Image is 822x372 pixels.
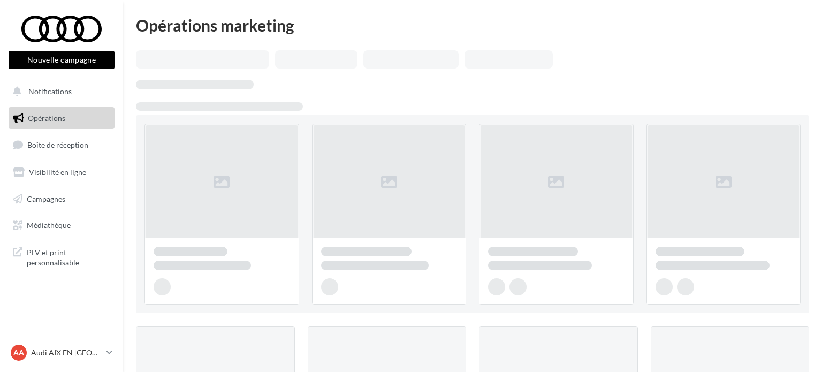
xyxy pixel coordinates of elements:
button: Nouvelle campagne [9,51,115,69]
a: AA Audi AIX EN [GEOGRAPHIC_DATA] [9,343,115,363]
a: PLV et print personnalisable [6,241,117,272]
a: Médiathèque [6,214,117,237]
a: Opérations [6,107,117,130]
span: Boîte de réception [27,140,88,149]
span: Visibilité en ligne [29,168,86,177]
a: Campagnes [6,188,117,210]
p: Audi AIX EN [GEOGRAPHIC_DATA] [31,347,102,358]
span: Opérations [28,113,65,123]
span: Médiathèque [27,221,71,230]
span: Notifications [28,87,72,96]
span: PLV et print personnalisable [27,245,110,268]
a: Visibilité en ligne [6,161,117,184]
div: Opérations marketing [136,17,809,33]
button: Notifications [6,80,112,103]
a: Boîte de réception [6,133,117,156]
span: Campagnes [27,194,65,203]
span: AA [13,347,24,358]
